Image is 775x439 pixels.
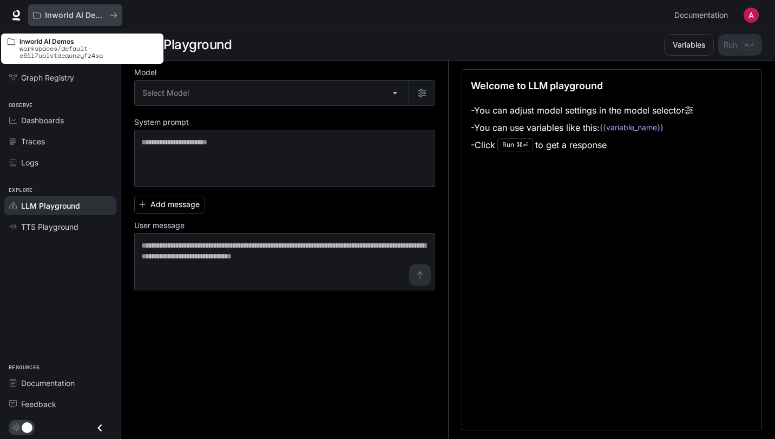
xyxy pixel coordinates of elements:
p: workspaces/default-e51l7ublvtdeaunzyfz4sa [19,45,157,59]
span: Select Model [142,88,189,98]
a: TTS Playground [4,217,116,236]
span: Traces [21,136,45,147]
p: User message [134,222,185,229]
button: All workspaces [28,4,122,26]
span: Logs [21,157,38,168]
a: Traces [4,132,116,151]
button: Variables [664,34,714,56]
li: - Click to get a response [471,136,693,154]
p: System prompt [134,118,189,126]
a: Graph Registry [4,68,116,87]
div: Select Model [135,81,409,105]
span: TTS Playground [21,221,78,232]
a: Documentation [4,374,116,393]
span: Graph Registry [21,72,74,83]
button: Close drawer [88,417,112,439]
a: Logs [4,153,116,172]
span: Documentation [674,9,728,22]
p: Inworld AI Demos [45,11,106,20]
code: {{variable_name}} [600,122,664,133]
a: Documentation [670,4,736,26]
div: Run [497,138,533,151]
p: Model [134,69,156,76]
li: - You can use variables like this: [471,119,693,136]
a: LLM Playground [4,196,116,215]
span: Documentation [21,377,75,389]
a: Dashboards [4,111,116,130]
button: User avatar [740,4,762,26]
a: Feedback [4,395,116,414]
p: Inworld AI Demos [19,38,157,45]
span: Dark mode toggle [22,421,32,433]
p: ⌘⏎ [516,142,528,148]
img: User avatar [744,8,759,23]
span: Feedback [21,398,56,410]
h1: LLM Playground [134,34,232,56]
span: LLM Playground [21,200,80,211]
button: Add message [134,196,205,214]
span: Dashboards [21,115,64,126]
li: - You can adjust model settings in the model selector [471,102,693,119]
p: Welcome to LLM playground [471,78,603,93]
